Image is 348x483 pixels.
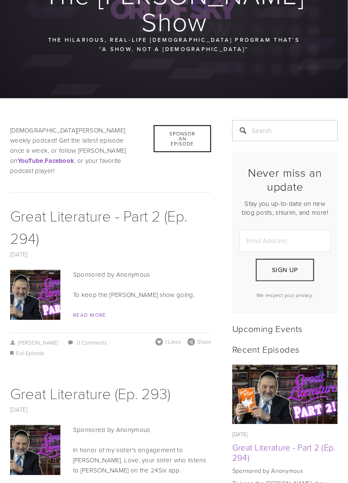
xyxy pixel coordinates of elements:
[10,125,211,176] p: [DEMOGRAPHIC_DATA][PERSON_NAME] weekly podcast! Get the latest episode once a week, or follow [PE...
[10,339,59,347] a: [PERSON_NAME]
[73,312,106,319] a: Read More
[10,383,170,404] a: Great Literature (Ep. 293)
[232,431,248,438] time: [DATE]
[59,339,67,347] span: /
[10,425,211,476] p: Sponsored by Anonymous In honor of my sister’s engagement to [PERSON_NAME]. Love, your sister who...
[10,270,211,280] p: Sponsored by Anonymous
[232,120,338,141] input: Search
[43,35,305,54] p: The hilarious, real-life [DEMOGRAPHIC_DATA] program that’s “a show, not a [DEMOGRAPHIC_DATA]“
[165,338,181,346] span: 1 Likes
[272,266,298,275] span: Sign Up
[10,290,211,300] p: To keep the [PERSON_NAME] show going.
[77,339,107,347] a: 0 Comments
[232,324,338,334] h2: Upcoming Events
[239,199,331,217] p: Stay you up-to-date on new blog posts, shiurim, and more!
[16,350,45,357] a: Full Episode
[256,259,314,281] button: Sign Up
[18,156,43,165] strong: YouTube
[232,365,338,424] img: Great Literature - Part 2 (Ep. 294)
[232,467,338,475] p: Sponsored by Anonymous
[10,205,187,248] a: Great Literature - Part 2 (Ep. 294)
[45,156,74,165] a: Facebook
[10,250,28,259] a: [DATE]
[154,125,211,152] div: Sponsor an Episode
[188,338,211,346] div: Share
[10,405,28,414] a: [DATE]
[239,230,331,252] input: Email Address
[232,344,338,355] h2: Recent Episodes
[18,156,43,165] a: YouTube
[45,156,74,165] strong: Facebook
[232,442,335,464] a: Great Literature - Part 2 (Ep. 294)
[239,292,331,299] p: We respect your privacy.
[239,166,331,193] h2: Never miss an update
